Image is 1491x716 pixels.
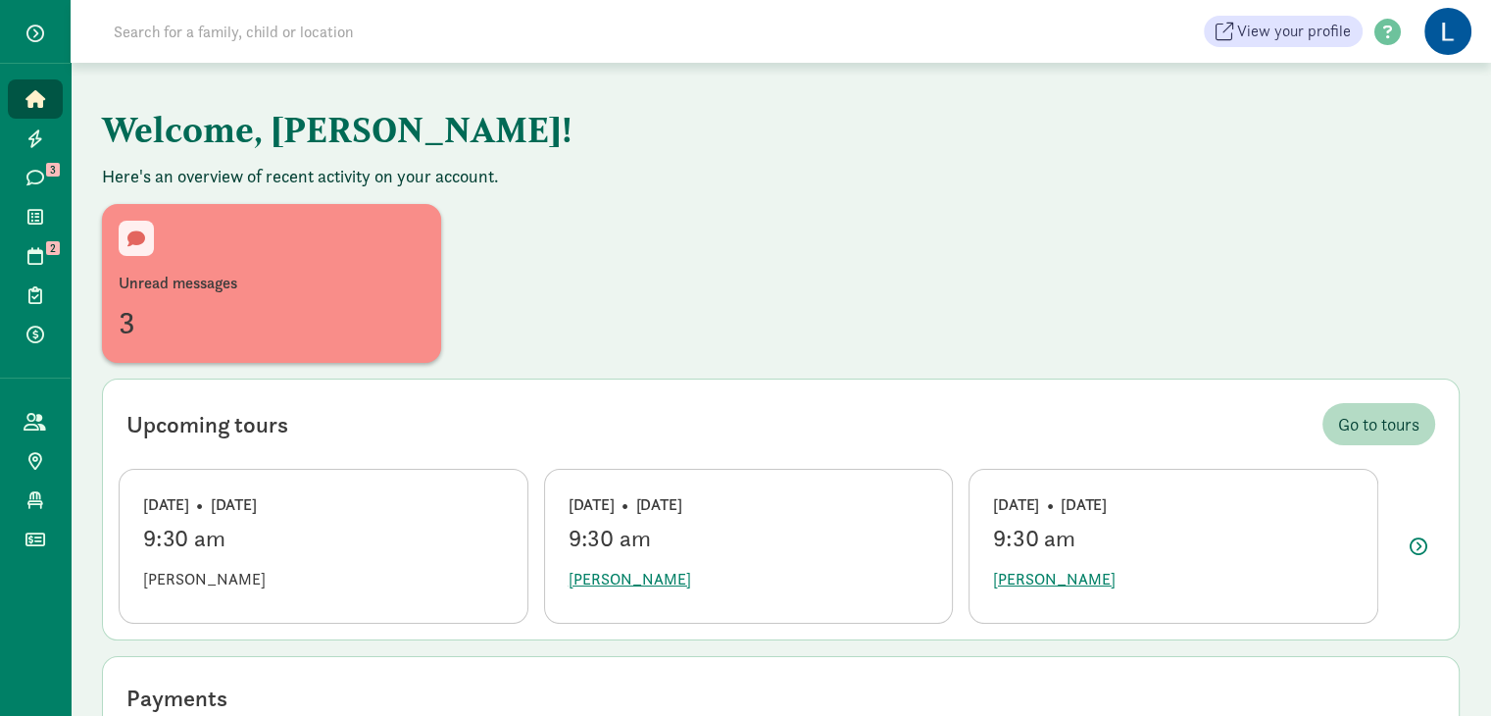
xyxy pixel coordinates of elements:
[102,165,1460,188] p: Here's an overview of recent activity on your account.
[102,12,652,51] input: Search for a family, child or location
[143,568,266,591] span: [PERSON_NAME]
[993,560,1116,599] button: [PERSON_NAME]
[569,568,691,591] span: [PERSON_NAME]
[1237,20,1351,43] span: View your profile
[569,560,691,599] button: [PERSON_NAME]
[143,493,504,517] div: [DATE] • [DATE]
[993,493,1354,517] div: [DATE] • [DATE]
[1393,622,1491,716] iframe: Chat Widget
[143,560,266,599] button: [PERSON_NAME]
[993,568,1116,591] span: [PERSON_NAME]
[126,681,227,716] div: Payments
[46,163,60,177] span: 3
[119,272,424,295] div: Unread messages
[993,525,1354,552] div: 9:30 am
[8,158,63,197] a: 3
[119,299,424,346] div: 3
[126,407,288,442] div: Upcoming tours
[8,236,63,276] a: 2
[569,525,929,552] div: 9:30 am
[102,204,441,363] a: Unread messages3
[1204,16,1363,47] a: View your profile
[1322,403,1435,445] a: Go to tours
[569,493,929,517] div: [DATE] • [DATE]
[143,525,504,552] div: 9:30 am
[102,94,1072,165] h1: Welcome, [PERSON_NAME]!
[1338,411,1419,437] span: Go to tours
[46,241,60,255] span: 2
